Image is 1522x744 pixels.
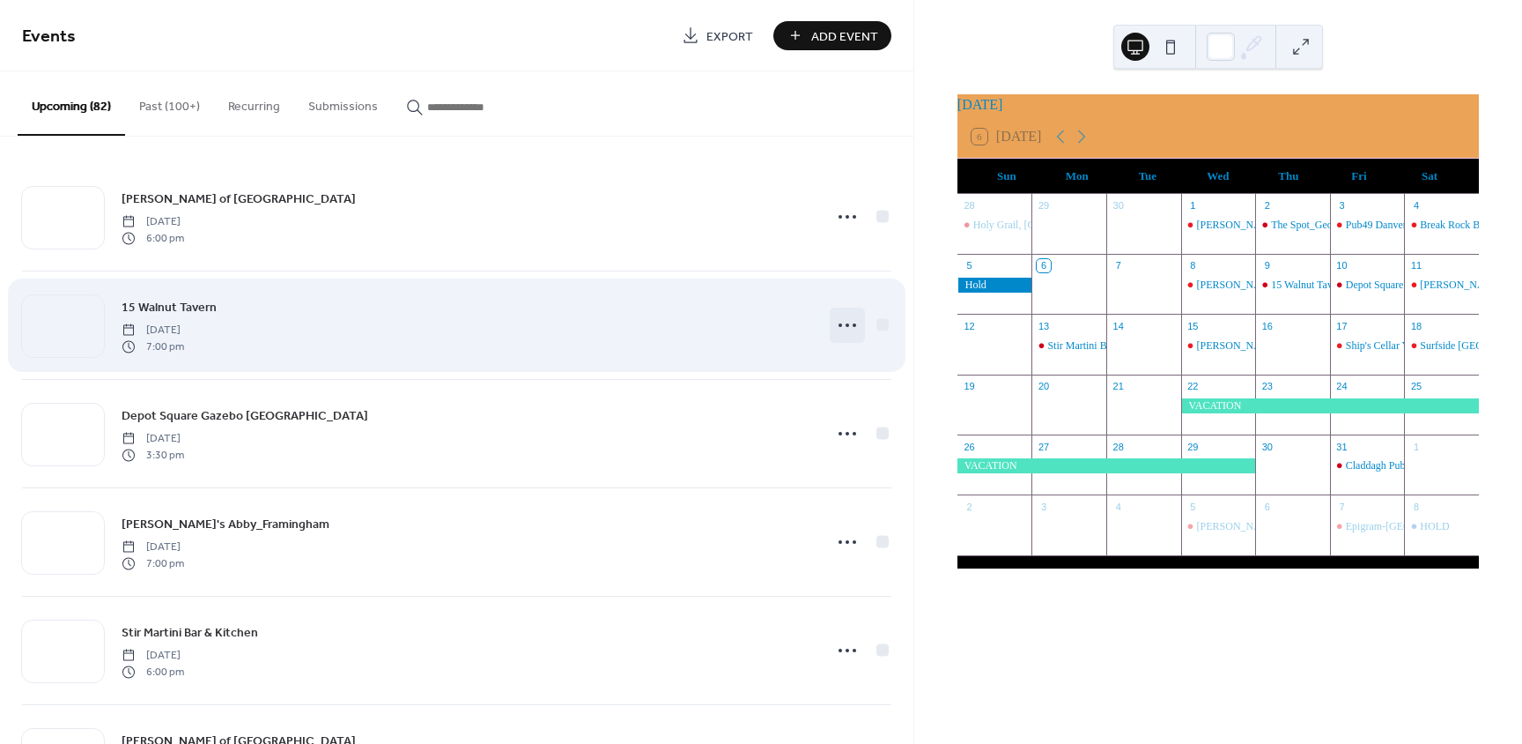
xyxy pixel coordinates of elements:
div: 16 [1260,319,1274,332]
div: VACATION [1181,398,1479,413]
div: 28 [963,199,976,212]
div: 2 [963,500,976,513]
span: 7:00 pm [122,339,184,354]
div: [PERSON_NAME] of [GEOGRAPHIC_DATA] [1197,519,1403,534]
div: 21 [1112,380,1125,393]
span: 3:30 pm [122,447,184,463]
div: 22 [1186,380,1200,393]
div: HOLD [1420,519,1449,534]
div: Jack's Abby_Framingham [1404,278,1479,293]
div: 15 [1186,319,1200,332]
div: 8 [1409,500,1422,513]
div: 13 [1037,319,1050,332]
div: Mon [1042,159,1112,194]
div: 25 [1409,380,1422,393]
div: O'Neill's of Salem [1181,519,1256,534]
button: Add Event [773,21,891,50]
span: 15 Walnut Tavern [122,299,217,317]
div: 11 [1409,259,1422,272]
div: Epigram-[GEOGRAPHIC_DATA] [1346,519,1494,534]
div: 8 [1186,259,1200,272]
div: 3 [1037,500,1050,513]
div: 18 [1409,319,1422,332]
div: Ship's Cellar York ME [1330,339,1405,353]
div: Depot Square Gazebo Hampton NH [1330,278,1405,293]
div: [PERSON_NAME] of [GEOGRAPHIC_DATA] [1197,278,1403,293]
div: 31 [1335,440,1348,453]
div: The Spot_Georgetown [1255,218,1330,233]
div: VACATION [957,458,1255,473]
a: Stir Martini Bar & Kitchen [122,622,258,643]
div: 29 [1186,440,1200,453]
div: 7 [1335,500,1348,513]
div: Stir Martini Bar & Kitchen [1047,339,1162,353]
span: 6:00 pm [122,230,184,246]
div: 3 [1335,199,1348,212]
span: Stir Martini Bar & Kitchen [122,624,258,643]
a: Depot Square Gazebo [GEOGRAPHIC_DATA] [122,405,368,426]
div: 6 [1260,500,1274,513]
div: [DATE] [957,94,1479,115]
div: 24 [1335,380,1348,393]
span: Export [706,27,753,46]
div: Epigram-Tyngsboro [1330,519,1405,534]
div: O'Neill's of Salem [1181,339,1256,353]
div: 9 [1260,259,1274,272]
div: Fri [1324,159,1394,194]
div: 14 [1112,319,1125,332]
div: 4 [1112,500,1125,513]
span: [PERSON_NAME] of [GEOGRAPHIC_DATA] [122,190,356,209]
span: [PERSON_NAME]'s Abby_Framingham [122,516,329,534]
div: 30 [1112,199,1125,212]
button: Recurring [214,71,294,134]
div: 20 [1037,380,1050,393]
div: 5 [963,259,976,272]
span: 6:00 pm [122,664,184,680]
a: [PERSON_NAME] of [GEOGRAPHIC_DATA] [122,189,356,209]
div: 29 [1037,199,1050,212]
div: Pub49 Danvers [1330,218,1405,233]
div: 17 [1335,319,1348,332]
div: 23 [1260,380,1274,393]
div: Holy Grail, [GEOGRAPHIC_DATA], [GEOGRAPHIC_DATA] [973,218,1245,233]
div: 19 [963,380,976,393]
div: O'Neill's of Salem [1181,278,1256,293]
div: Ship's Cellar York ME [1346,339,1441,353]
div: Tue [1112,159,1183,194]
div: HOLD [1404,519,1479,534]
div: 1 [1409,440,1422,453]
div: [PERSON_NAME] of [GEOGRAPHIC_DATA] [1197,339,1403,353]
div: Claddagh Pub [1346,458,1406,473]
div: 27 [1037,440,1050,453]
div: O'Neill's of Salem [1181,218,1256,233]
span: [DATE] [122,323,184,339]
span: [DATE] [122,648,184,664]
div: 6 [1037,259,1050,272]
a: Export [669,21,766,50]
div: Pub49 Danvers [1346,218,1411,233]
span: Events [22,19,76,54]
div: 7 [1112,259,1125,272]
div: 15 Walnut Tavern [1255,278,1330,293]
button: Past (100+) [125,71,214,134]
div: Stir Martini Bar & Kitchen [1031,339,1106,353]
div: 28 [1112,440,1125,453]
button: Upcoming (82) [18,71,125,136]
div: 4 [1409,199,1422,212]
div: The Spot_Georgetown [1271,218,1367,233]
div: Sat [1394,159,1465,194]
span: [DATE] [122,431,184,447]
div: Wed [1183,159,1253,194]
div: Claddagh Pub [1330,458,1405,473]
div: Holy Grail, Epping, NH [957,218,1032,233]
button: Submissions [294,71,392,134]
div: Surfside Salisbury Beach [1404,339,1479,353]
span: Add Event [811,27,878,46]
div: 15 Walnut Tavern [1271,278,1346,293]
div: 1 [1186,199,1200,212]
div: Hold [957,278,1032,293]
div: 10 [1335,259,1348,272]
div: 5 [1186,500,1200,513]
div: 2 [1260,199,1274,212]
